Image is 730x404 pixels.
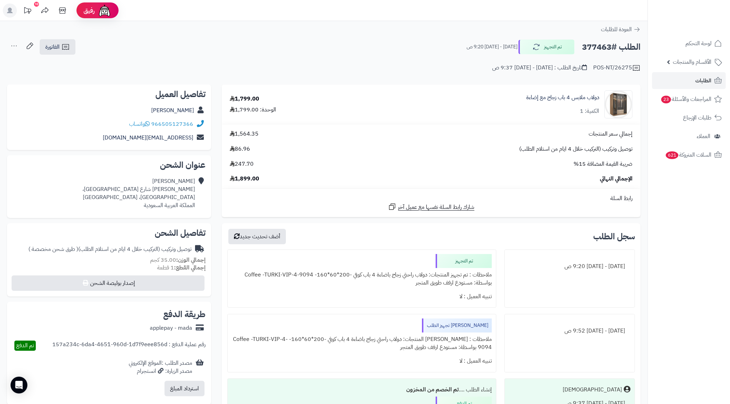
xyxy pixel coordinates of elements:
div: [PERSON_NAME] تجهيز الطلب [422,319,492,333]
div: تم التجهيز [436,254,492,268]
span: 86.96 [230,145,250,153]
a: طلبات الإرجاع [652,109,726,126]
div: مصدر الطلب :الموقع الإلكتروني [129,359,192,375]
a: العملاء [652,128,726,145]
div: POS-NT/26275 [593,64,641,72]
a: تحديثات المنصة [19,4,36,19]
div: applepay - mada [150,324,192,332]
a: العودة للطلبات [601,25,641,34]
small: 1 قطعة [157,263,206,272]
span: طلبات الإرجاع [683,113,711,123]
div: ملاحظات : تم تجهيز المنتجات: دولاب راحتي زجاج باضاءة 4 باب كوفي -200*60*160- Coffee -TURKI-VIP-4-... [232,268,492,290]
span: شارك رابط السلة نفسها مع عميل آخر [398,203,475,211]
a: لوحة التحكم [652,35,726,52]
span: الطلبات [695,76,711,85]
div: إنشاء الطلب .... [232,383,492,397]
span: المراجعات والأسئلة [661,94,711,104]
small: [DATE] - [DATE] 9:20 ص [467,43,517,50]
h2: عنوان الشحن [13,161,206,169]
div: تنبيه العميل : لا [232,290,492,303]
a: الطلبات [652,72,726,89]
div: 1,799.00 [230,95,259,103]
div: [DATE] - [DATE] 9:52 ص [509,324,630,338]
a: الفاتورة [40,39,75,55]
span: توصيل وتركيب (التركيب خلال 4 ايام من استلام الطلب) [519,145,632,153]
span: الفاتورة [45,43,60,51]
div: الوحدة: 1,799.00 [230,106,276,114]
small: 35.00 كجم [150,256,206,264]
span: 247.70 [230,160,254,168]
button: تم التجهيز [518,40,575,54]
div: Open Intercom Messenger [11,377,27,393]
a: دولاب ملابس 4 باب زجاج مع إضاءة [526,94,599,102]
b: تم الخصم من المخزون [406,385,459,394]
a: [EMAIL_ADDRESS][DOMAIN_NAME] [103,133,193,142]
div: الكمية: 1 [580,107,599,115]
h2: الطلب #377463 [582,40,641,54]
span: 23 [661,96,671,103]
span: لوحة التحكم [685,39,711,48]
div: مصدر الزيارة: انستجرام [129,367,192,375]
button: إصدار بوليصة الشحن [12,275,205,291]
div: [DATE] - [DATE] 9:20 ص [509,260,630,273]
span: 1,564.35 [230,130,259,138]
span: ( طرق شحن مخصصة ) [28,245,78,253]
span: الأقسام والمنتجات [673,57,711,67]
div: [DEMOGRAPHIC_DATA] [563,386,622,394]
a: 966505127366 [151,120,193,128]
button: أضف تحديث جديد [228,229,286,244]
span: 1,899.00 [230,175,259,183]
img: 1742132386-110103010021.1-90x90.jpg [605,90,632,118]
span: العملاء [697,131,710,141]
img: ai-face.png [98,4,112,18]
strong: إجمالي الوزن: [176,256,206,264]
div: توصيل وتركيب (التركيب خلال 4 ايام من استلام الطلب) [28,245,192,253]
h2: تفاصيل العميل [13,90,206,98]
a: المراجعات والأسئلة23 [652,91,726,108]
span: إجمالي سعر المنتجات [589,130,632,138]
a: واتساب [129,120,150,128]
div: رابط السلة [225,194,638,203]
span: تم الدفع [16,341,34,350]
span: رفيق [83,6,95,15]
h2: تفاصيل الشحن [13,229,206,237]
span: ضريبة القيمة المضافة 15% [574,160,632,168]
h2: طريقة الدفع [163,310,206,319]
a: [PERSON_NAME] [151,106,194,115]
div: تنبيه العميل : لا [232,354,492,368]
div: رقم عملية الدفع : 157a234c-6da4-4651-960d-1d7f9eee856d [52,341,206,351]
a: السلات المتروكة621 [652,146,726,163]
strong: إجمالي القطع: [174,263,206,272]
span: الإجمالي النهائي [600,175,632,183]
div: [PERSON_NAME] [PERSON_NAME] شارع [GEOGRAPHIC_DATA]، [GEOGRAPHIC_DATA]، [GEOGRAPHIC_DATA] المملكة ... [82,177,195,209]
a: شارك رابط السلة نفسها مع عميل آخر [388,203,475,211]
img: logo-2.png [682,20,723,34]
button: استرداد المبلغ [165,381,205,396]
div: 10 [34,2,39,7]
h3: سجل الطلب [593,232,635,241]
span: 621 [666,151,678,159]
span: السلات المتروكة [665,150,711,160]
div: تاريخ الطلب : [DATE] - [DATE] 9:37 ص [492,64,587,72]
div: ملاحظات : [PERSON_NAME] المنتجات: دولاب راحتي زجاج باضاءة 4 باب كوفي -200*60*160- Coffee -TURKI-V... [232,333,492,354]
span: العودة للطلبات [601,25,632,34]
